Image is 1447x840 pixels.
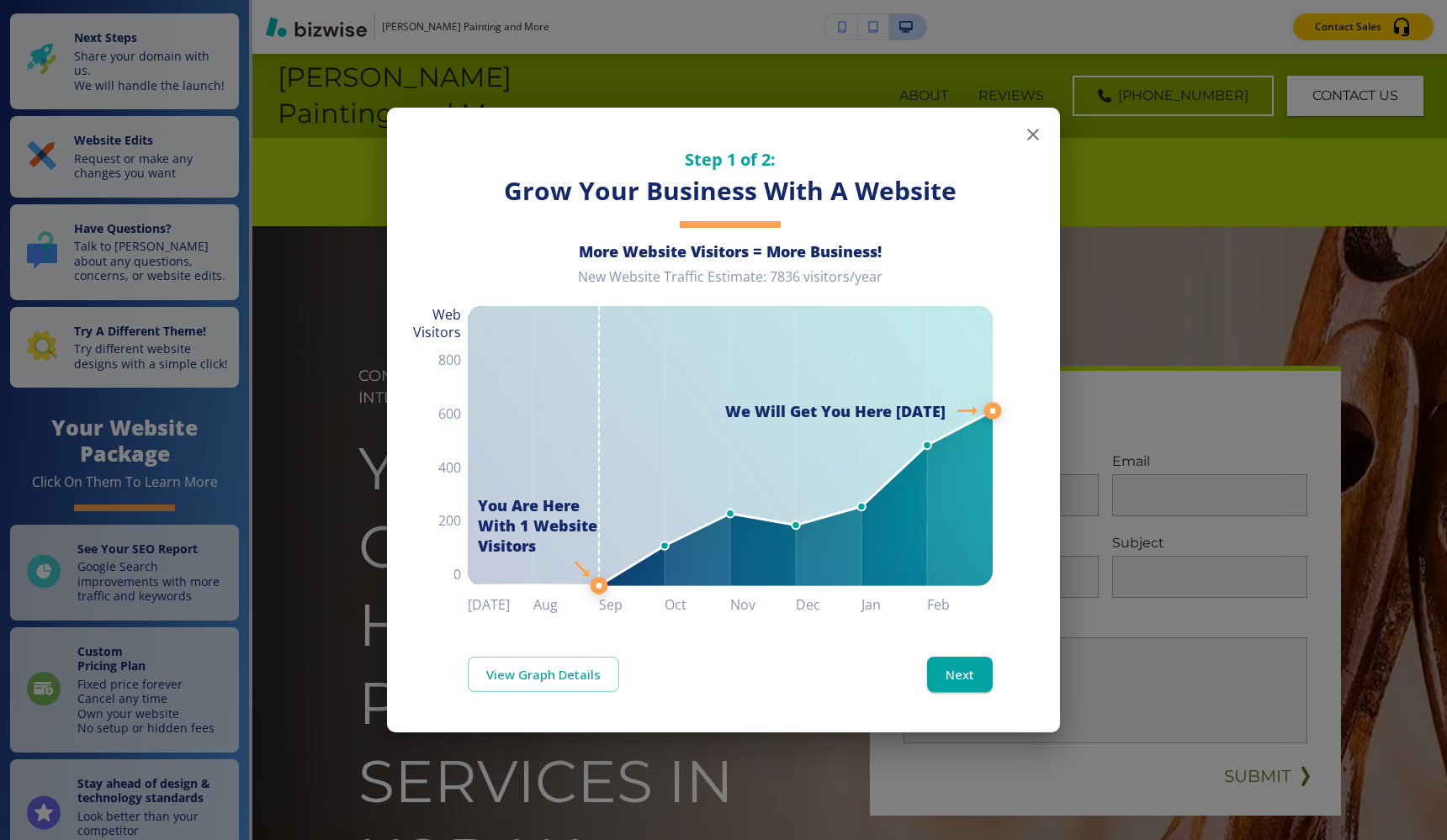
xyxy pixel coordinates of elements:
[468,268,993,299] div: New Website Traffic Estimate: 7836 visitors/year
[599,593,665,616] h6: Sep
[468,148,993,171] h5: Step 1 of 2:
[468,657,619,692] a: View Graph Details
[861,593,927,616] h6: Jan
[468,174,993,209] h3: Grow Your Business With A Website
[927,657,993,692] button: Next
[927,593,993,616] h6: Feb
[468,593,533,616] h6: [DATE]
[796,593,861,616] h6: Dec
[533,593,599,616] h6: Aug
[730,593,796,616] h6: Nov
[468,241,993,262] h6: More Website Visitors = More Business!
[665,593,730,616] h6: Oct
